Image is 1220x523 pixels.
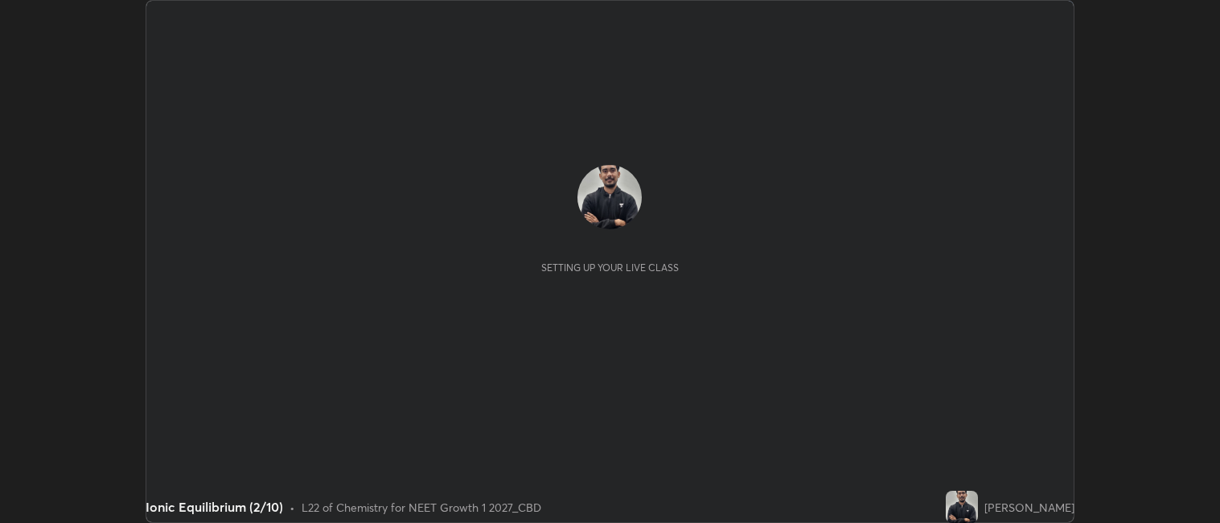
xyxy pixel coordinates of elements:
div: Ionic Equilibrium (2/10) [146,497,283,517]
div: [PERSON_NAME] [984,499,1074,516]
div: • [290,499,295,516]
div: Setting up your live class [541,261,679,274]
img: 213def5e5dbf4e79a6b4beccebb68028.jpg [946,491,978,523]
div: L22 of Chemistry for NEET Growth 1 2027_CBD [302,499,541,516]
img: 213def5e5dbf4e79a6b4beccebb68028.jpg [577,165,642,229]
